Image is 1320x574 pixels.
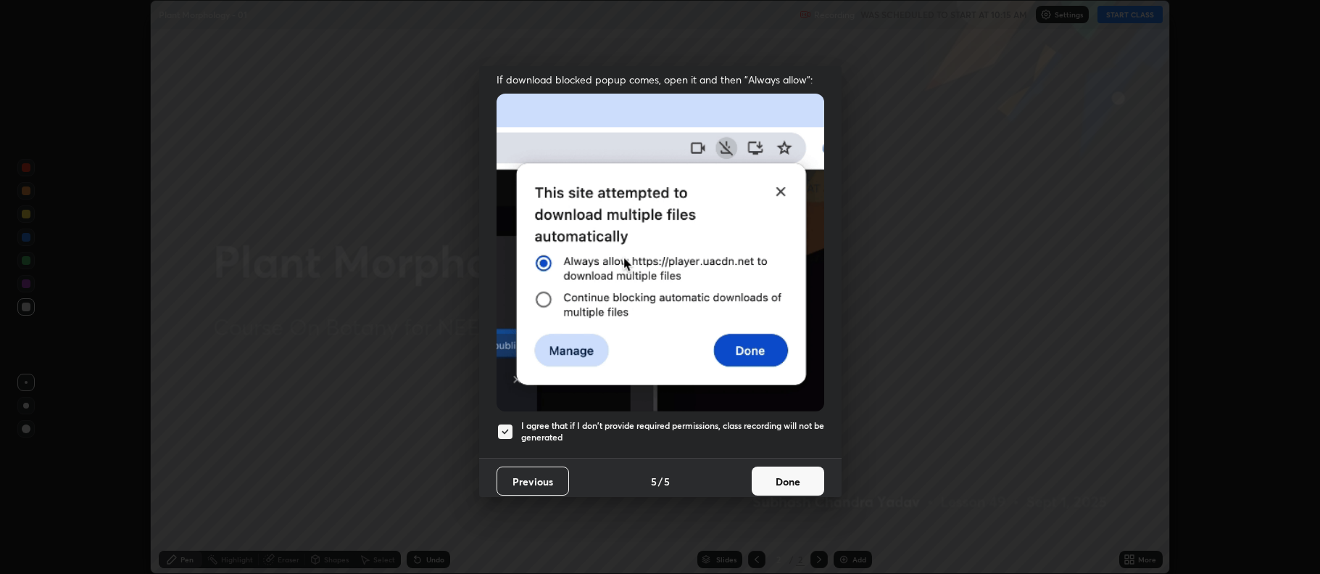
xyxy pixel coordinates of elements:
h4: 5 [651,474,657,489]
h4: 5 [664,474,670,489]
h5: I agree that if I don't provide required permissions, class recording will not be generated [521,420,824,443]
span: If download blocked popup comes, open it and then "Always allow": [497,73,824,86]
img: downloads-permission-blocked.gif [497,94,824,411]
button: Previous [497,467,569,496]
h4: / [658,474,663,489]
button: Done [752,467,824,496]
